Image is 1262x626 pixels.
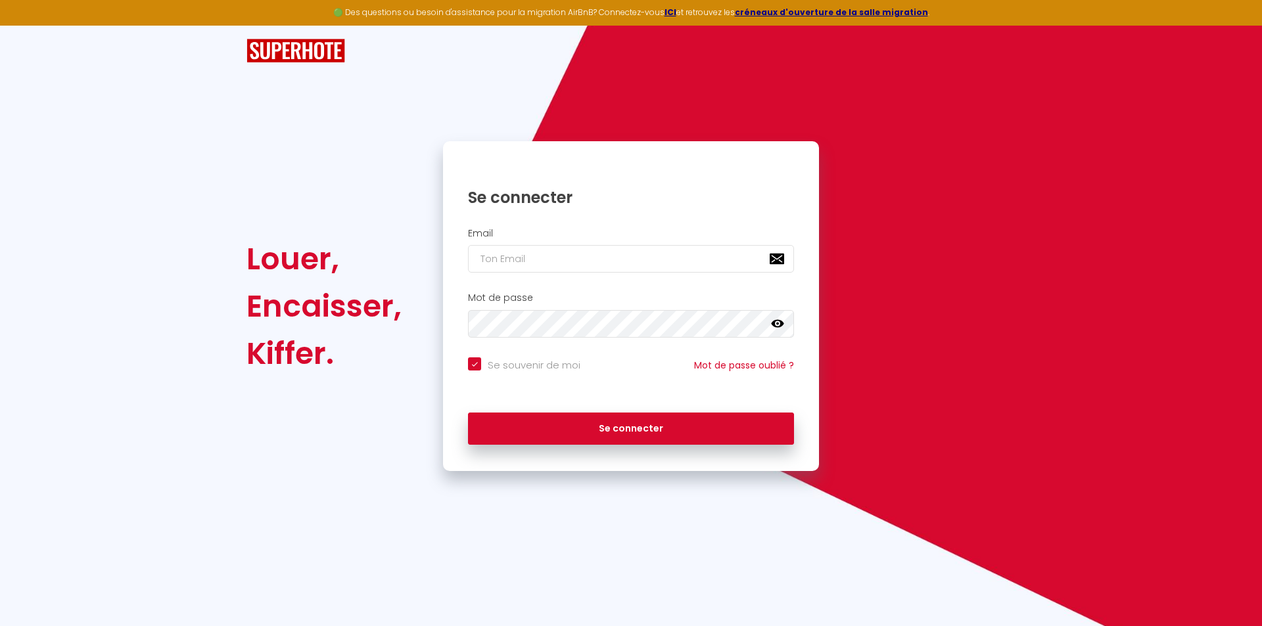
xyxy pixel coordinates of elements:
a: Mot de passe oublié ? [694,359,794,372]
button: Se connecter [468,413,794,445]
a: ICI [665,7,676,18]
a: créneaux d'ouverture de la salle migration [735,7,928,18]
h2: Mot de passe [468,292,794,303]
button: Ouvrir le widget de chat LiveChat [11,5,50,45]
div: Kiffer. [246,330,402,377]
h1: Se connecter [468,187,794,208]
input: Ton Email [468,245,794,273]
h2: Email [468,228,794,239]
img: SuperHote logo [246,39,345,63]
div: Louer, [246,235,402,282]
div: Encaisser, [246,282,402,330]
